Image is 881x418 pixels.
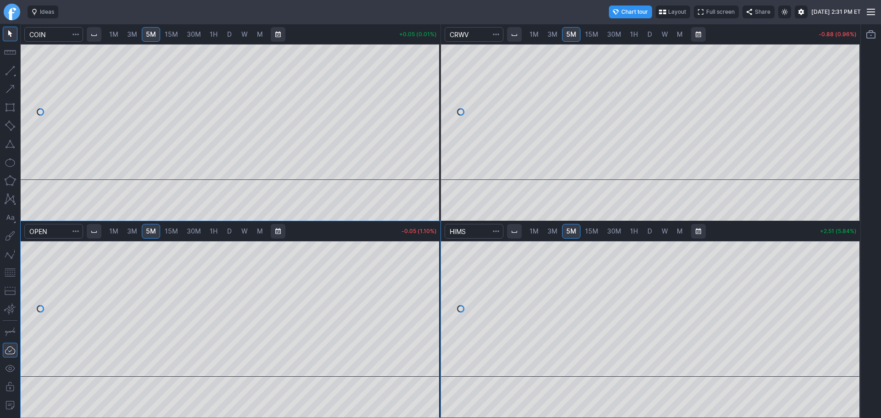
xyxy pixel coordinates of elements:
span: 1H [210,30,217,38]
a: M [673,27,687,42]
button: Polygon [3,173,17,188]
p: -0.05 (1.10%) [401,229,437,234]
span: W [241,30,248,38]
a: M [252,224,267,239]
span: 5M [566,227,576,235]
button: Interval [87,224,101,239]
button: Fibonacci retracements [3,265,17,280]
span: 15M [165,227,178,235]
button: Share [742,6,775,18]
a: W [237,224,252,239]
button: Drawings Autosave: On [3,343,17,357]
input: Search [24,27,83,42]
span: Ideas [40,7,54,17]
a: 1M [105,224,123,239]
a: 1H [626,224,642,239]
button: Layout [656,6,690,18]
button: Arrow [3,82,17,96]
button: Search [490,27,502,42]
span: 1M [109,227,118,235]
a: 5M [142,224,160,239]
button: Text [3,210,17,225]
span: W [241,227,248,235]
button: Range [691,224,706,239]
button: Ideas [28,6,58,18]
button: Rotated rectangle [3,118,17,133]
a: 1H [206,27,222,42]
span: 1H [630,30,638,38]
span: 30M [607,30,621,38]
a: 3M [543,224,562,239]
button: Toggle light mode [778,6,791,18]
a: 15M [581,27,602,42]
span: 3M [547,30,558,38]
a: 5M [562,224,580,239]
button: Range [271,224,285,239]
button: Ellipse [3,155,17,170]
button: Drawing mode: Single [3,324,17,339]
a: D [222,224,237,239]
button: Range [271,27,285,42]
a: W [237,27,252,42]
span: 3M [127,227,137,235]
span: D [647,227,652,235]
button: Elliott waves [3,247,17,262]
button: Interval [87,27,101,42]
button: Measure [3,45,17,60]
a: 30M [603,224,625,239]
a: 15M [581,224,602,239]
a: 3M [123,27,141,42]
a: W [658,27,672,42]
span: M [677,30,683,38]
button: Rectangle [3,100,17,115]
button: Range [691,27,706,42]
a: 15M [161,224,182,239]
button: Interval [507,27,522,42]
span: 3M [127,30,137,38]
a: M [673,224,687,239]
button: Line [3,63,17,78]
span: [DATE] 2:31 PM ET [811,7,861,17]
a: 5M [142,27,160,42]
a: 15M [161,27,182,42]
input: Search [24,224,83,239]
span: D [227,30,232,38]
span: 5M [566,30,576,38]
a: M [252,27,267,42]
span: 15M [585,227,598,235]
a: 30M [603,27,625,42]
a: 1H [626,27,642,42]
span: Chart tour [621,7,648,17]
button: Hide drawings [3,361,17,376]
span: M [257,227,263,235]
a: D [642,27,657,42]
a: 1M [525,224,543,239]
span: Full screen [706,7,735,17]
span: W [662,227,668,235]
span: 30M [187,30,201,38]
span: 3M [547,227,558,235]
span: M [257,30,263,38]
span: 1M [530,30,539,38]
span: W [662,30,668,38]
button: Position [3,284,17,298]
button: Search [69,27,82,42]
a: 3M [543,27,562,42]
p: +2.51 (5.84%) [820,229,857,234]
span: 1M [530,227,539,235]
input: Search [445,224,503,239]
span: D [647,30,652,38]
button: Portfolio watchlist [864,27,878,42]
a: 5M [562,27,580,42]
input: Search [445,27,503,42]
button: Add note [3,398,17,412]
button: XABCD [3,192,17,206]
span: 15M [585,30,598,38]
button: Full screen [694,6,739,18]
button: Search [490,224,502,239]
button: Settings [795,6,808,18]
a: Finviz.com [4,4,20,20]
span: 30M [187,227,201,235]
button: Search [69,224,82,239]
span: 1M [109,30,118,38]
